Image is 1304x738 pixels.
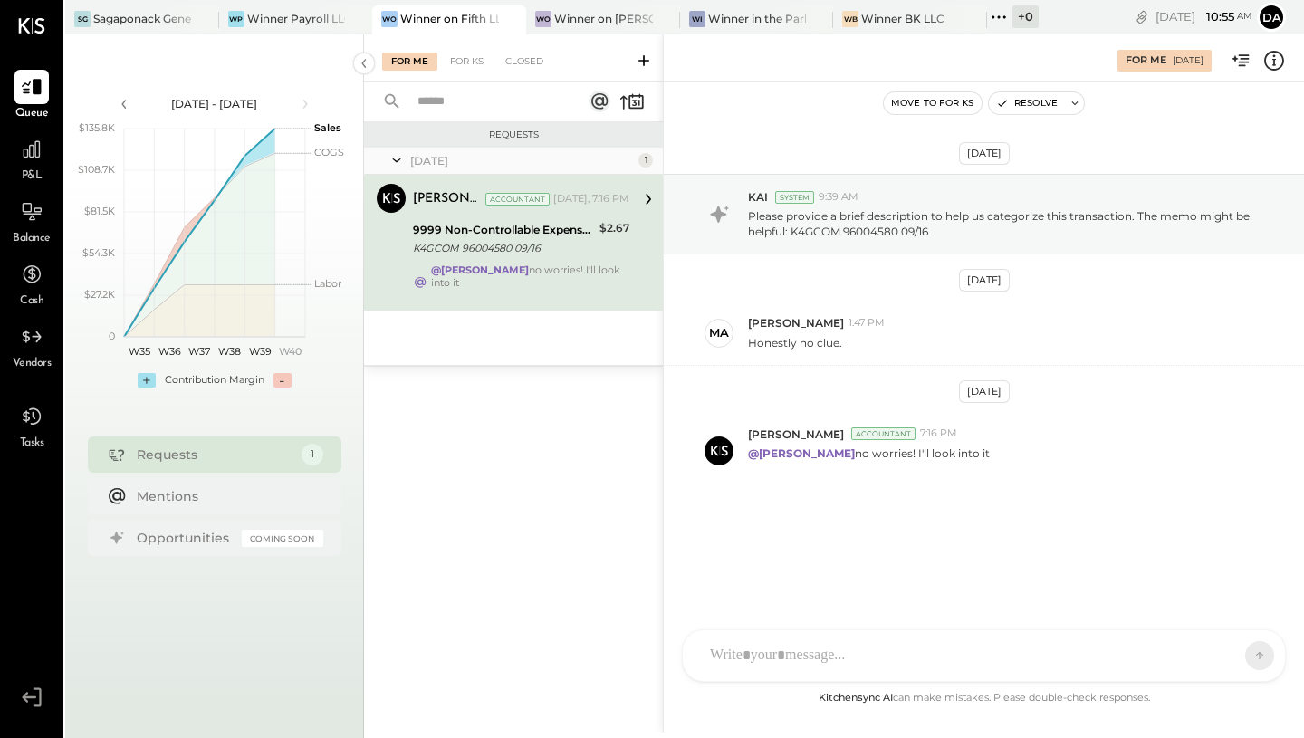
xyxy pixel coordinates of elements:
div: no worries! I'll look into it [431,264,629,302]
p: no worries! I'll look into it [748,446,990,476]
div: Wo [535,11,551,27]
p: Honestly no clue. [748,335,842,350]
div: $2.67 [599,219,629,237]
div: [DATE] [410,153,634,168]
div: [DATE], 7:16 PM [553,192,629,206]
div: ma [709,324,729,341]
div: Contribution Margin [165,373,264,388]
div: + [138,373,156,388]
text: W36 [158,345,180,358]
text: $108.7K [78,163,115,176]
button: Resolve [989,92,1065,114]
text: W40 [278,345,301,358]
p: Please provide a brief description to help us categorize this transaction. The memo might be help... [748,208,1262,239]
text: COGS [314,146,344,158]
div: copy link [1133,7,1151,26]
div: Winner Payroll LLC [247,11,346,26]
text: Sales [314,121,341,134]
a: Vendors [1,320,62,372]
div: Wo [381,11,398,27]
div: Winner in the Park [708,11,807,26]
span: [PERSON_NAME] [748,427,844,442]
div: [DATE] - [DATE] [138,96,292,111]
div: 1 [302,444,323,465]
div: WB [842,11,858,27]
text: 0 [109,330,115,342]
div: Requests [373,129,654,141]
a: Queue [1,70,62,122]
div: [PERSON_NAME] [413,190,482,208]
div: Coming Soon [242,530,323,547]
a: Balance [1,195,62,247]
text: Labor [314,277,341,290]
span: 7:16 PM [920,427,957,441]
div: Wi [689,11,705,27]
div: Opportunities [137,529,233,547]
div: WP [228,11,244,27]
span: P&L [22,168,43,185]
span: Queue [15,106,49,122]
text: $27.2K [84,288,115,301]
strong: @[PERSON_NAME] [748,446,855,460]
text: W37 [188,345,210,358]
div: Requests [137,446,292,464]
a: Tasks [1,399,62,452]
text: $54.3K [82,246,115,259]
div: 1 [638,153,653,168]
div: Accountant [851,427,916,440]
div: [DATE] [1173,54,1203,67]
div: - [273,373,292,388]
span: Vendors [13,356,52,372]
span: Balance [13,231,51,247]
div: + 0 [1012,5,1039,28]
div: System [775,191,814,204]
div: 9999 Non-Controllable Expenses:Other Income and Expenses:To be Classified [413,221,594,239]
span: Tasks [20,436,44,452]
div: Sagaponack General Store [93,11,192,26]
text: W39 [248,345,271,358]
div: [DATE] [959,142,1010,165]
span: 9:39 AM [819,190,858,205]
text: W35 [128,345,149,358]
div: [DATE] [1155,8,1252,25]
strong: @[PERSON_NAME] [431,264,529,276]
a: Cash [1,257,62,310]
div: Mentions [137,487,314,505]
span: KAI [748,189,768,205]
text: W38 [218,345,241,358]
div: [DATE] [959,380,1010,403]
div: For Me [1126,53,1166,68]
button: Move to for ks [884,92,982,114]
div: Winner BK LLC [861,11,944,26]
text: $135.8K [79,121,115,134]
span: Cash [20,293,43,310]
text: $81.5K [84,205,115,217]
div: Closed [496,53,552,71]
div: Accountant [485,193,550,206]
div: K4GCOM 96004580 09/16 [413,239,594,257]
div: Winner on [PERSON_NAME] [554,11,653,26]
a: P&L [1,132,62,185]
div: For KS [441,53,493,71]
div: SG [74,11,91,27]
button: da [1257,3,1286,32]
div: Winner on Fifth LLC [400,11,499,26]
span: [PERSON_NAME] [748,315,844,331]
span: 1:47 PM [849,316,885,331]
div: For Me [382,53,437,71]
div: [DATE] [959,269,1010,292]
